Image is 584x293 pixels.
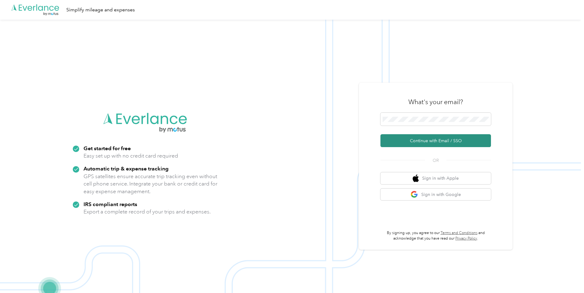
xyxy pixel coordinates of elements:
[84,208,211,216] p: Export a complete record of your trips and expenses.
[84,173,218,195] p: GPS satellites ensure accurate trip tracking even without cell phone service. Integrate your bank...
[380,134,491,147] button: Continue with Email / SSO
[425,157,446,164] span: OR
[84,152,178,160] p: Easy set up with no credit card required
[84,165,169,172] strong: Automatic trip & expense tracking
[441,231,477,235] a: Terms and Conditions
[455,236,477,241] a: Privacy Policy
[411,191,418,198] img: google logo
[413,174,419,182] img: apple logo
[66,6,135,14] div: Simplify mileage and expenses
[380,172,491,184] button: apple logoSign in with Apple
[408,98,463,106] h3: What's your email?
[380,189,491,201] button: google logoSign in with Google
[380,230,491,241] p: By signing up, you agree to our and acknowledge that you have read our .
[84,145,131,151] strong: Get started for free
[84,201,137,207] strong: IRS compliant reports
